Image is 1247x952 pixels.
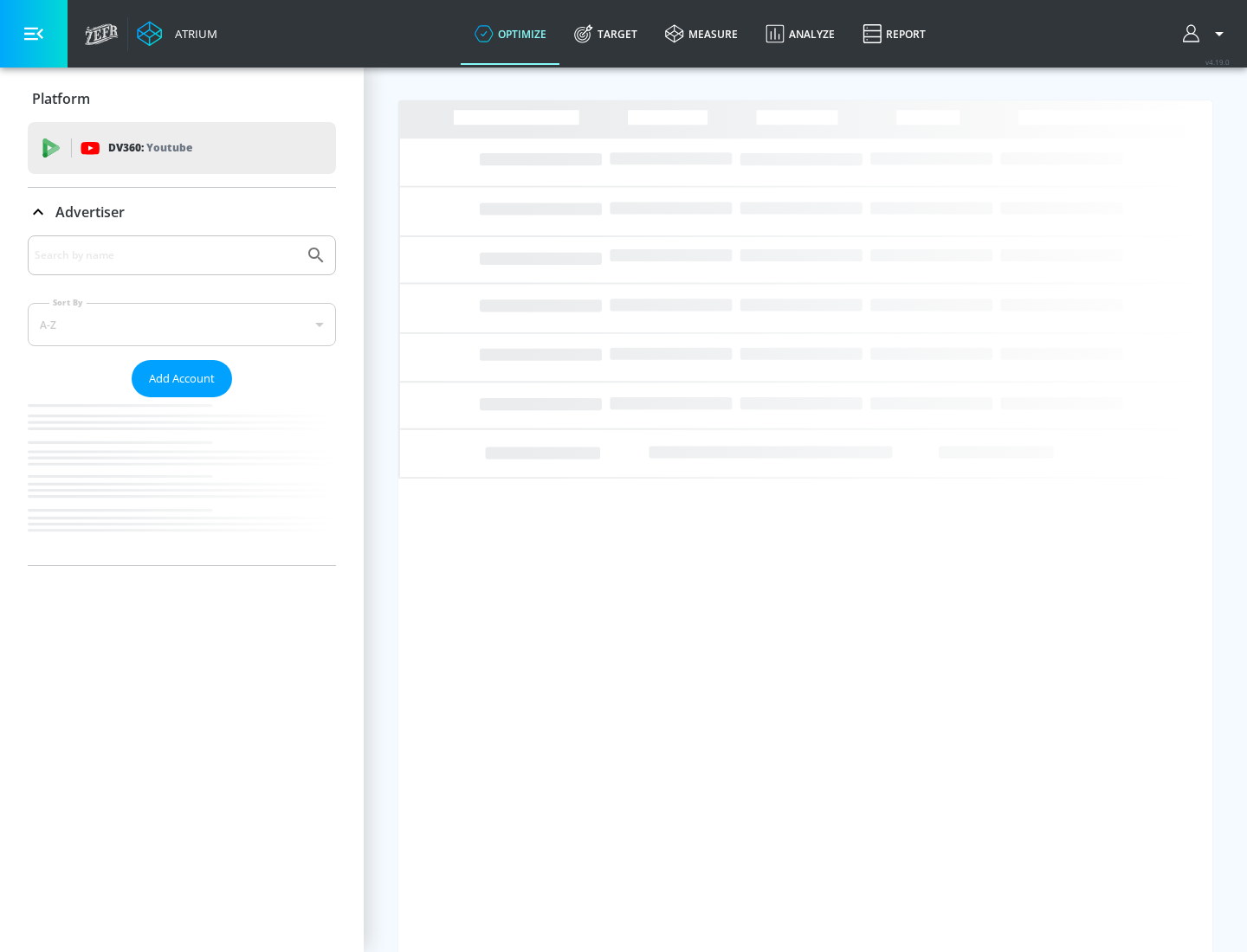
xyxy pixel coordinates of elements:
[168,26,217,42] div: Atrium
[28,303,336,346] div: A-Z
[651,3,752,65] a: measure
[849,3,940,65] a: Report
[28,235,336,565] div: Advertiser
[32,89,90,108] p: Platform
[146,138,192,157] p: Youtube
[28,122,336,174] div: DV360: Youtube
[55,203,125,222] p: Advertiser
[752,3,849,65] a: Analyze
[28,74,336,123] div: Platform
[108,138,192,158] p: DV360:
[1205,57,1230,67] span: v 4.19.0
[149,369,215,389] span: Add Account
[137,21,217,47] a: Atrium
[28,188,336,236] div: Advertiser
[132,360,232,397] button: Add Account
[461,3,560,65] a: optimize
[35,244,297,267] input: Search by name
[49,297,87,308] label: Sort By
[560,3,651,65] a: Target
[28,397,336,565] nav: list of Advertiser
